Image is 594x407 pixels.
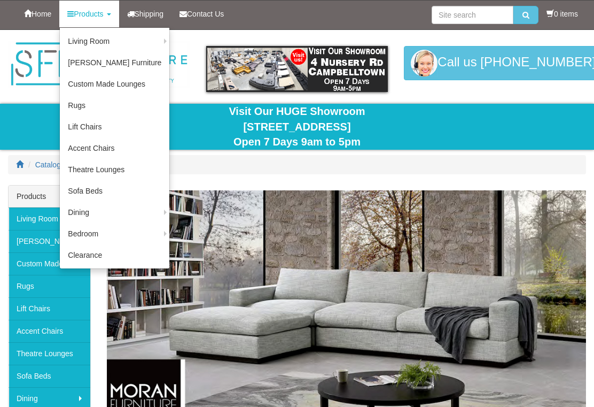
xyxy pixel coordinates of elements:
a: Accent Chairs [60,137,169,159]
a: Living Room [9,208,90,230]
a: [PERSON_NAME] Furniture [60,52,169,73]
a: Theatre Lounges [60,159,169,180]
a: Sofa Beds [9,365,90,387]
li: 0 items [546,9,578,19]
img: showroom.gif [206,46,388,92]
div: Visit Our HUGE Showroom [STREET_ADDRESS] Open 7 Days 9am to 5pm [8,104,586,150]
span: Contact Us [187,10,224,18]
a: Bedroom [60,223,169,244]
a: Home [16,1,59,27]
span: Shipping [135,10,164,18]
a: Catalog [35,160,61,169]
a: Custom Made Lounges [9,252,90,275]
a: Sofa Beds [60,180,169,202]
a: Custom Made Lounges [60,73,169,95]
a: Accent Chairs [9,320,90,342]
input: Site search [432,6,513,24]
div: Products [9,186,90,208]
span: Home [32,10,51,18]
img: Sydney Furniture Factory [8,41,190,88]
a: Theatre Lounges [9,342,90,365]
a: Living Room [60,30,169,52]
a: Contact Us [171,1,232,27]
span: Products [74,10,103,18]
a: Rugs [9,275,90,297]
a: Rugs [60,95,169,116]
a: Dining [60,202,169,223]
a: [PERSON_NAME] Furniture [9,230,90,252]
a: Clearance [60,244,169,266]
a: Shipping [119,1,172,27]
a: Lift Chairs [9,297,90,320]
a: Products [59,1,119,27]
a: Lift Chairs [60,116,169,137]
